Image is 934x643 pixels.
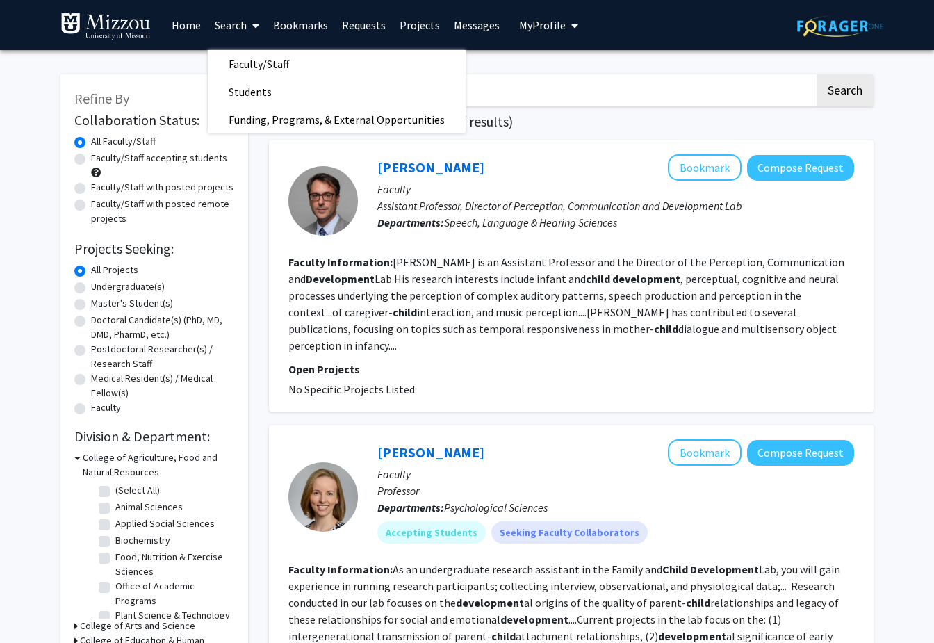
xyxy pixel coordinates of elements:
h1: Page of ( total faculty/staff results) [269,113,874,130]
a: Messages [447,1,507,49]
p: Faculty [377,466,854,482]
p: Faculty [377,181,854,197]
b: Departments: [377,215,444,229]
b: child [586,272,610,286]
a: Search [208,1,266,49]
label: Undergraduate(s) [91,279,165,294]
b: Departments: [377,500,444,514]
label: Animal Sciences [115,500,183,514]
b: Child [662,562,688,576]
b: child [686,596,710,610]
label: All Faculty/Staff [91,134,156,149]
b: Faculty Information: [288,562,393,576]
button: Compose Request to Nicholas Smith [747,155,854,181]
span: Faculty/Staff [208,50,310,78]
mat-chip: Seeking Faculty Collaborators [491,521,648,544]
button: Add Nicholas Smith to Bookmarks [668,154,742,181]
label: Master's Student(s) [91,296,173,311]
p: Assistant Professor, Director of Perception, Communication and Development Lab [377,197,854,214]
span: Students [208,78,293,106]
iframe: Chat [10,580,59,633]
span: Speech, Language & Hearing Sciences [444,215,617,229]
label: Faculty/Staff accepting students [91,151,227,165]
b: child [491,629,516,643]
button: Search [817,74,874,106]
label: Plant Science & Technology [115,608,230,623]
h3: College of Agriculture, Food and Natural Resources [83,450,234,480]
a: Faculty/Staff [208,54,466,74]
label: Office of Academic Programs [115,579,231,608]
button: Compose Request to Ashley Groh [747,440,854,466]
h2: Collaboration Status: [74,112,234,129]
b: child [393,305,417,319]
a: Requests [335,1,393,49]
b: Development [306,272,375,286]
span: Psychological Sciences [444,500,548,514]
label: Doctoral Candidate(s) (PhD, MD, DMD, PharmD, etc.) [91,313,234,342]
mat-chip: Accepting Students [377,521,486,544]
b: child [654,322,678,336]
button: Add Ashley Groh to Bookmarks [668,439,742,466]
b: development [658,629,726,643]
span: My Profile [519,18,566,32]
span: Refine By [74,90,129,107]
a: Funding, Programs, & External Opportunities [208,109,466,130]
img: ForagerOne Logo [797,15,884,37]
a: Bookmarks [266,1,335,49]
h2: Projects Seeking: [74,241,234,257]
b: development [500,612,568,626]
label: Food, Nutrition & Exercise Sciences [115,550,231,579]
label: Faculty [91,400,121,415]
a: [PERSON_NAME] [377,158,484,176]
b: development [456,596,524,610]
input: Search Keywords [269,74,814,106]
label: Medical Resident(s) / Medical Fellow(s) [91,371,234,400]
span: Funding, Programs, & External Opportunities [208,106,466,133]
p: Professor [377,482,854,499]
h2: Division & Department: [74,428,234,445]
a: Projects [393,1,447,49]
h3: College of Arts and Science [80,619,195,633]
img: University of Missouri Logo [60,13,151,40]
a: [PERSON_NAME] [377,443,484,461]
span: No Specific Projects Listed [288,382,415,396]
a: Home [165,1,208,49]
label: Faculty/Staff with posted projects [91,180,233,195]
b: Development [690,562,759,576]
label: Postdoctoral Researcher(s) / Research Staff [91,342,234,371]
label: Biochemistry [115,533,170,548]
label: Faculty/Staff with posted remote projects [91,197,234,226]
label: All Projects [91,263,138,277]
label: Applied Social Sciences [115,516,215,531]
b: development [612,272,680,286]
fg-read-more: [PERSON_NAME] is an Assistant Professor and the Director of the Perception, Communication and Lab... [288,255,844,352]
a: Students [208,81,466,102]
b: Faculty Information: [288,255,393,269]
label: (Select All) [115,483,160,498]
p: Open Projects [288,361,854,377]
